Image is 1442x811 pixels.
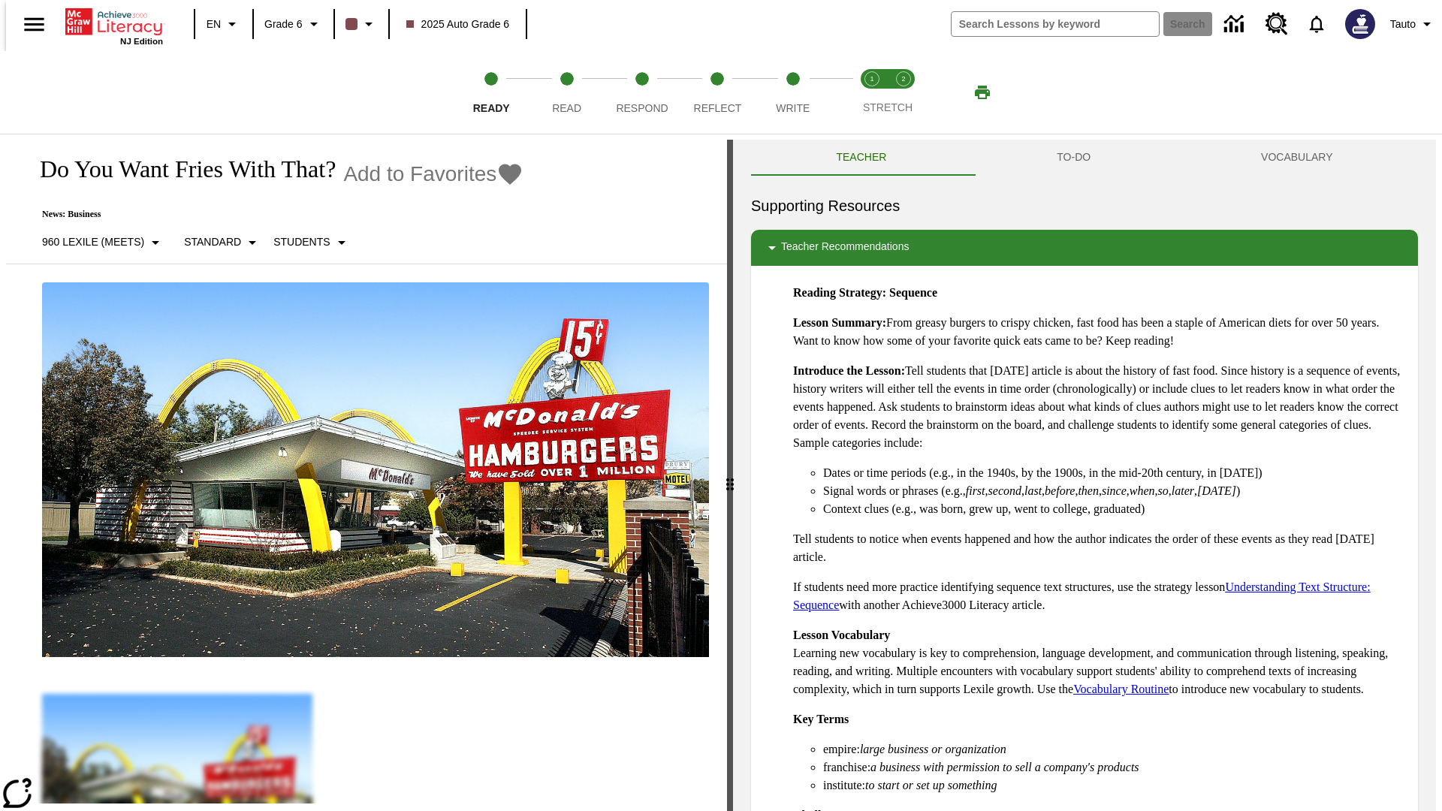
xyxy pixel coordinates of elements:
strong: Introduce the Lesson: [793,364,905,377]
a: Vocabulary Routine [1073,683,1169,695]
p: News: Business [24,209,523,220]
em: large business or organization [860,743,1006,755]
span: EN [207,17,221,32]
a: Data Center [1215,4,1256,45]
div: reading [6,140,727,803]
p: From greasy burgers to crispy chicken, fast food has been a staple of American diets for over 50 ... [793,314,1406,350]
button: Print [958,79,1006,106]
button: Profile/Settings [1384,11,1442,38]
em: before [1045,484,1075,497]
em: then [1078,484,1099,497]
button: Read step 2 of 5 [523,51,610,134]
a: Resource Center, Will open in new tab [1256,4,1297,44]
span: STRETCH [863,101,913,113]
img: One of the first McDonald's stores, with the iconic red sign and golden arches. [42,282,709,658]
span: Add to Favorites [343,162,496,186]
span: Read [552,102,581,114]
span: Tauto [1390,17,1416,32]
p: Standard [184,234,241,250]
em: to start or set up something [865,779,997,791]
em: a business with permission to sell a company's products [870,761,1139,773]
span: 2025 Auto Grade 6 [406,17,510,32]
text: 1 [870,75,873,83]
button: Select a new avatar [1336,5,1384,44]
li: institute: [823,776,1406,794]
button: VOCABULARY [1176,140,1418,176]
strong: Key Terms [793,713,849,725]
button: Write step 5 of 5 [750,51,837,134]
p: Students [273,234,330,250]
li: Dates or time periods (e.g., in the 1940s, by the 1900s, in the mid-20th century, in [DATE]) [823,464,1406,482]
a: Notifications [1297,5,1336,44]
div: activity [733,140,1436,811]
button: Scaffolds, Standard [178,229,267,256]
button: Add to Favorites - Do You Want Fries With That? [343,161,523,187]
em: [DATE] [1197,484,1236,497]
p: Tell students to notice when events happened and how the author indicates the order of these even... [793,530,1406,566]
button: Reflect step 4 of 5 [674,51,761,134]
strong: Reading Strategy: [793,286,886,299]
button: Stretch Respond step 2 of 2 [882,51,925,134]
span: Write [776,102,810,114]
li: empire: [823,740,1406,758]
button: Class color is dark brown. Change class color [339,11,384,38]
input: search field [952,12,1159,36]
li: Context clues (e.g., was born, grew up, went to college, graduated) [823,500,1406,518]
a: Understanding Text Structure: Sequence [793,580,1371,611]
button: Stretch Read step 1 of 2 [850,51,894,134]
strong: Sequence [889,286,937,299]
button: Grade: Grade 6, Select a grade [258,11,329,38]
button: TO-DO [972,140,1176,176]
h1: Do You Want Fries With That? [24,155,336,183]
em: so [1158,484,1169,497]
p: If students need more practice identifying sequence text structures, use the strategy lesson with... [793,578,1406,614]
li: franchise: [823,758,1406,776]
img: Avatar [1345,9,1375,39]
em: since [1102,484,1127,497]
em: later [1172,484,1194,497]
strong: Lesson Vocabulary [793,629,890,641]
p: Teacher Recommendations [781,239,909,257]
span: Grade 6 [264,17,303,32]
div: Teacher Recommendations [751,230,1418,266]
p: Learning new vocabulary is key to comprehension, language development, and communication through ... [793,626,1406,698]
div: Press Enter or Spacebar and then press right and left arrow keys to move the slider [727,140,733,811]
div: Instructional Panel Tabs [751,140,1418,176]
span: NJ Edition [120,37,163,46]
em: last [1024,484,1042,497]
span: Reflect [694,102,742,114]
p: 960 Lexile (Meets) [42,234,144,250]
button: Teacher [751,140,972,176]
h6: Supporting Resources [751,194,1418,218]
p: Tell students that [DATE] article is about the history of fast food. Since history is a sequence ... [793,362,1406,452]
em: first [966,484,985,497]
button: Respond step 3 of 5 [599,51,686,134]
div: Home [65,5,163,46]
li: Signal words or phrases (e.g., , , , , , , , , , ) [823,482,1406,500]
button: Select Lexile, 960 Lexile (Meets) [36,229,170,256]
text: 2 [901,75,905,83]
em: second [988,484,1021,497]
button: Language: EN, Select a language [200,11,248,38]
em: when [1130,484,1155,497]
button: Open side menu [12,2,56,47]
button: Select Student [267,229,356,256]
span: Respond [616,102,668,114]
strong: Lesson Summary: [793,316,886,329]
button: Ready step 1 of 5 [448,51,535,134]
span: Ready [473,102,510,114]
